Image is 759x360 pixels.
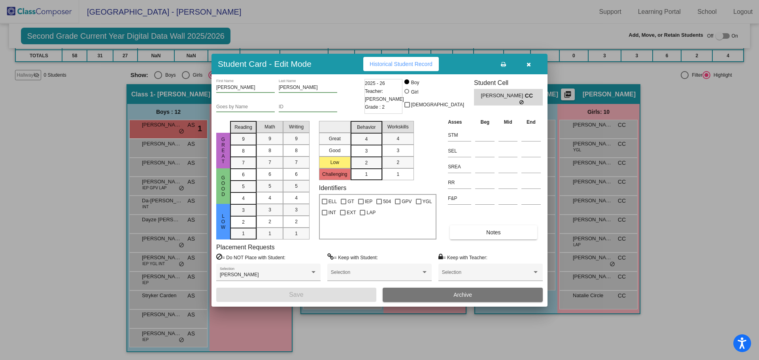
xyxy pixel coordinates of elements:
input: assessment [448,177,471,188]
div: Girl [411,89,419,96]
button: Historical Student Record [363,57,439,71]
span: INT [329,208,336,217]
span: 3 [268,206,271,213]
span: Teacher: [PERSON_NAME] [365,87,404,103]
span: 5 [295,183,298,190]
span: CC [525,92,536,100]
span: 2 [365,159,368,166]
span: 1 [365,171,368,178]
label: Identifiers [319,184,346,192]
span: 2 [242,219,245,226]
span: [PERSON_NAME] [PERSON_NAME] [481,92,525,100]
span: Low [220,213,227,230]
span: 7 [242,159,245,166]
th: End [519,118,543,126]
input: goes by name [216,104,275,110]
span: GT [347,197,354,206]
span: Historical Student Record [370,61,432,67]
label: = Keep with Teacher: [438,253,487,261]
input: assessment [448,129,471,141]
span: 3 [396,147,399,154]
span: 3 [295,206,298,213]
span: 4 [365,136,368,143]
h3: Student Card - Edit Mode [218,59,312,69]
span: 6 [295,171,298,178]
div: Boy [411,79,419,86]
span: Workskills [387,123,409,130]
th: Mid [497,118,519,126]
span: [PERSON_NAME] [220,272,259,277]
span: EXT [347,208,356,217]
label: Placement Requests [216,243,275,251]
span: Math [264,123,275,130]
span: 5 [242,183,245,190]
input: assessment [448,145,471,157]
span: 1 [268,230,271,237]
span: Notes [486,229,501,236]
button: Save [216,288,376,302]
input: assessment [448,161,471,173]
span: YGL [423,197,432,206]
span: 1 [242,230,245,237]
span: 2 [268,218,271,225]
span: 3 [365,147,368,155]
span: 4 [268,194,271,202]
span: Save [289,291,303,298]
span: 1 [396,171,399,178]
span: 4 [242,195,245,202]
h3: Student Cell [474,79,543,87]
label: = Keep with Student: [327,253,378,261]
span: Great [220,137,227,164]
span: Good [220,175,227,197]
span: 9 [295,135,298,142]
span: 4 [295,194,298,202]
span: Behavior [357,124,376,131]
span: 4 [396,135,399,142]
span: Writing [289,123,304,130]
span: 1 [295,230,298,237]
span: 6 [242,171,245,178]
span: 8 [242,147,245,155]
input: assessment [448,192,471,204]
span: 6 [268,171,271,178]
span: 2025 - 26 [365,79,385,87]
span: [DEMOGRAPHIC_DATA] [411,100,464,109]
span: GPV [402,197,412,206]
button: Notes [450,225,537,239]
span: ELL [329,197,337,206]
span: Reading [234,124,252,131]
span: 8 [295,147,298,154]
span: 2 [295,218,298,225]
button: Archive [383,288,543,302]
label: = Do NOT Place with Student: [216,253,285,261]
span: 5 [268,183,271,190]
span: 9 [268,135,271,142]
th: Beg [473,118,497,126]
span: 2 [396,159,399,166]
span: 3 [242,207,245,214]
span: 8 [268,147,271,154]
span: 7 [268,159,271,166]
th: Asses [446,118,473,126]
span: 9 [242,136,245,143]
span: Archive [453,292,472,298]
span: IEP [365,197,372,206]
span: 504 [383,197,391,206]
span: 7 [295,159,298,166]
span: LAP [366,208,376,217]
span: Grade : 2 [365,103,385,111]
